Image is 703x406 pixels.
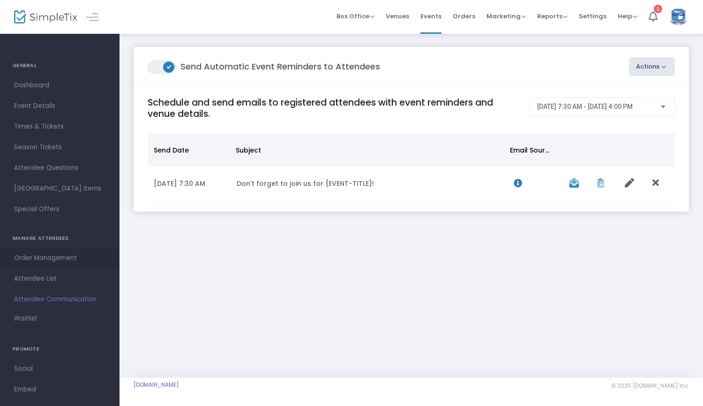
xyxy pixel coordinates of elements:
[504,134,559,167] th: Email Source
[230,134,504,167] th: Subject
[486,12,526,21] span: Marketing
[579,4,606,28] span: Settings
[154,179,205,188] span: [DATE] 7:30 AM
[654,5,662,13] div: 1
[14,314,37,323] span: Waitlist
[14,141,105,153] span: Season Tickets
[618,12,637,21] span: Help
[13,229,107,248] h4: MANAGE ATTENDEES
[14,100,105,112] span: Event Details
[14,293,105,306] span: Attendee Communication
[148,134,230,167] th: Send Date
[14,273,105,285] span: Attendee List
[231,167,508,201] td: Don't forget to join us for {EVENT-TITLE}!
[13,56,107,75] h4: GENERAL
[453,4,475,28] span: Orders
[420,4,441,28] span: Events
[611,382,689,390] span: © 2025 [DOMAIN_NAME] Inc.
[14,252,105,264] span: Order Management
[14,183,105,195] span: [GEOGRAPHIC_DATA] Items
[14,363,105,375] span: Social
[13,340,107,359] h4: PROMOTE
[134,381,179,389] a: [DOMAIN_NAME]
[14,121,105,133] span: Times & Tickets
[148,134,674,201] div: Data table
[14,79,105,92] span: Dashboard
[14,203,105,215] span: Special Offers
[629,57,675,76] button: Actions
[14,162,105,174] span: Attendee Questions
[537,12,568,21] span: Reports
[167,64,172,69] span: ON
[337,12,374,21] span: Box Office
[14,383,105,396] span: Embed
[386,4,409,28] span: Venues
[148,60,380,74] m-panel-title: Send Automatic Event Reminders to Attendees
[148,97,521,119] h4: Schedule and send emails to registered attendees with event reminders and venue details.
[537,103,633,110] span: [DATE] 7:30 AM - [DATE] 4:00 PM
